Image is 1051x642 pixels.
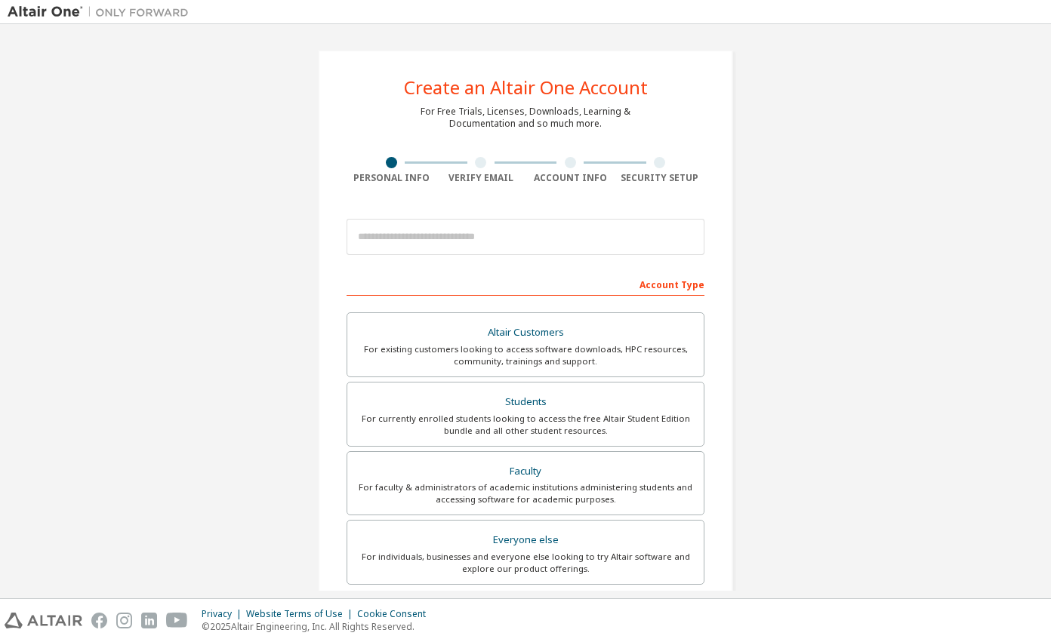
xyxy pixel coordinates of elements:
[356,481,695,505] div: For faculty & administrators of academic institutions administering students and accessing softwa...
[5,613,82,628] img: altair_logo.svg
[436,172,526,184] div: Verify Email
[525,172,615,184] div: Account Info
[356,413,695,437] div: For currently enrolled students looking to access the free Altair Student Edition bundle and all ...
[166,613,188,628] img: youtube.svg
[246,608,357,620] div: Website Terms of Use
[356,551,695,575] div: For individuals, businesses and everyone else looking to try Altair software and explore our prod...
[404,78,648,97] div: Create an Altair One Account
[347,172,436,184] div: Personal Info
[356,530,695,551] div: Everyone else
[202,620,435,633] p: © 2025 Altair Engineering, Inc. All Rights Reserved.
[356,343,695,367] div: For existing customers looking to access software downloads, HPC resources, community, trainings ...
[356,461,695,482] div: Faculty
[91,613,107,628] img: facebook.svg
[356,392,695,413] div: Students
[615,172,705,184] div: Security Setup
[202,608,246,620] div: Privacy
[356,322,695,343] div: Altair Customers
[357,608,435,620] div: Cookie Consent
[116,613,132,628] img: instagram.svg
[141,613,157,628] img: linkedin.svg
[8,5,196,20] img: Altair One
[421,106,630,130] div: For Free Trials, Licenses, Downloads, Learning & Documentation and so much more.
[347,272,704,296] div: Account Type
